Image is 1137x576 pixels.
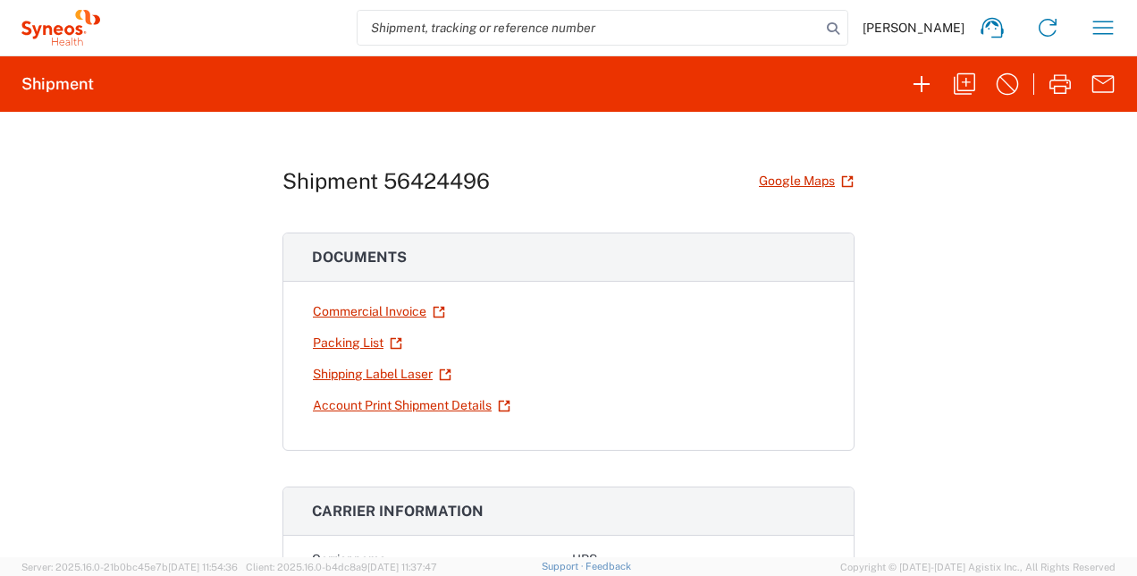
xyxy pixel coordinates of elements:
[840,559,1116,575] span: Copyright © [DATE]-[DATE] Agistix Inc., All Rights Reserved
[21,562,238,572] span: Server: 2025.16.0-21b0bc45e7b
[863,20,964,36] span: [PERSON_NAME]
[21,73,94,95] h2: Shipment
[312,327,403,359] a: Packing List
[282,168,490,194] h1: Shipment 56424496
[312,503,484,520] span: Carrier information
[358,11,821,45] input: Shipment, tracking or reference number
[312,249,407,266] span: Documents
[585,561,631,572] a: Feedback
[312,296,446,327] a: Commercial Invoice
[367,562,437,572] span: [DATE] 11:37:47
[572,550,825,569] div: UPS
[312,359,452,390] a: Shipping Label Laser
[312,390,511,421] a: Account Print Shipment Details
[168,562,238,572] span: [DATE] 11:54:36
[246,562,437,572] span: Client: 2025.16.0-b4dc8a9
[312,552,389,566] span: Carrier name:
[542,561,586,572] a: Support
[758,165,855,197] a: Google Maps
